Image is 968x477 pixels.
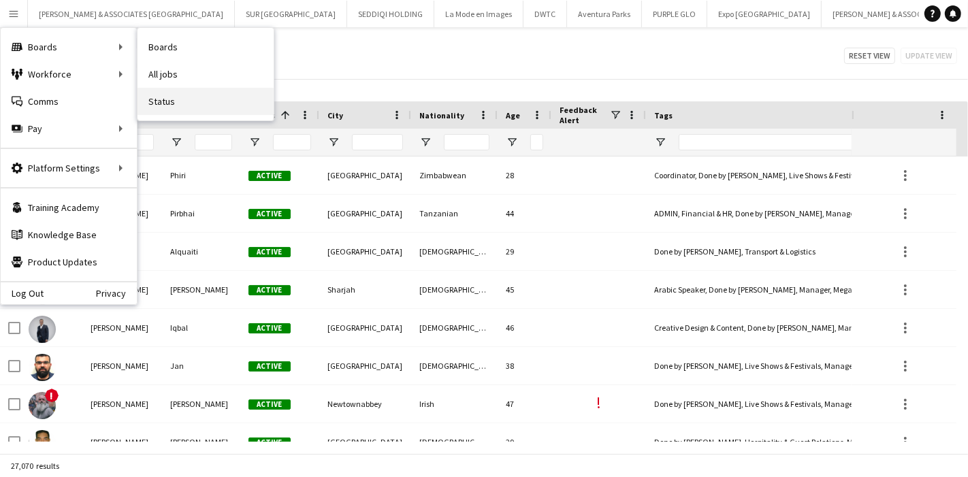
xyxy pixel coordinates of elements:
a: Status [138,88,274,115]
div: [PERSON_NAME] [82,309,162,346]
div: [PERSON_NAME] [162,385,240,423]
button: SEDDIQI HOLDING [347,1,434,27]
button: Open Filter Menu [327,136,340,148]
div: Boards [1,33,137,61]
div: Iqbal [162,309,240,346]
div: [DEMOGRAPHIC_DATA] [411,423,498,461]
a: Product Updates [1,248,137,276]
a: Comms [1,88,137,115]
button: Expo [GEOGRAPHIC_DATA] [707,1,822,27]
span: Nationality [419,110,464,120]
div: [GEOGRAPHIC_DATA] [319,233,411,270]
span: ! [596,392,601,413]
div: [DEMOGRAPHIC_DATA] [411,271,498,308]
button: Aventura Parks [567,1,642,27]
span: Feedback Alert [560,105,609,125]
img: Aamir Iqbal [29,316,56,343]
span: City [327,110,343,120]
div: [PERSON_NAME] [82,347,162,384]
div: [GEOGRAPHIC_DATA] [319,347,411,384]
input: Status Filter Input [273,134,311,150]
button: Open Filter Menu [506,136,518,148]
button: [PERSON_NAME] & ASSOCIATES KSA [822,1,967,27]
div: [DEMOGRAPHIC_DATA] [411,347,498,384]
span: ! [45,389,59,402]
div: Sharjah [319,271,411,308]
img: Aaron Cleary [29,392,56,419]
div: Platform Settings [1,154,137,182]
input: Last Name Filter Input [195,134,232,150]
a: Log Out [1,288,44,299]
div: [PERSON_NAME] [162,271,240,308]
div: [GEOGRAPHIC_DATA] [319,423,411,461]
button: Open Filter Menu [654,136,666,148]
div: Phiri [162,157,240,194]
button: La Mode en Images [434,1,523,27]
button: DWTC [523,1,567,27]
span: Active [248,399,291,410]
div: Tanzanian [411,195,498,232]
span: Active [248,323,291,333]
div: Pay [1,115,137,142]
div: Newtownabbey [319,385,411,423]
a: Privacy [96,288,137,299]
button: PURPLE GLO [642,1,707,27]
button: Open Filter Menu [419,136,432,148]
span: Active [248,209,291,219]
div: [GEOGRAPHIC_DATA] [319,309,411,346]
div: 47 [498,385,551,423]
div: [GEOGRAPHIC_DATA] [319,195,411,232]
a: Training Academy [1,194,137,221]
div: 45 [498,271,551,308]
div: [PERSON_NAME] [82,423,162,461]
button: Reset view [844,48,895,64]
img: Aaron Desouza [29,430,56,457]
div: [GEOGRAPHIC_DATA] [319,157,411,194]
div: 46 [498,309,551,346]
input: Age Filter Input [530,134,543,150]
a: All jobs [138,61,274,88]
span: Active [248,171,291,181]
div: Alquaiti [162,233,240,270]
div: Zimbabwean [411,157,498,194]
div: Jan [162,347,240,384]
span: Active [248,285,291,295]
div: 38 [498,347,551,384]
input: City Filter Input [352,134,403,150]
div: Irish [411,385,498,423]
a: Boards [138,33,274,61]
div: 44 [498,195,551,232]
a: Knowledge Base [1,221,137,248]
button: Open Filter Menu [170,136,182,148]
button: Open Filter Menu [248,136,261,148]
div: 28 [498,157,551,194]
div: Pirbhai [162,195,240,232]
div: 29 [498,233,551,270]
div: [PERSON_NAME] [82,385,162,423]
div: 29 [498,423,551,461]
div: Workforce [1,61,137,88]
div: [PERSON_NAME] [162,423,240,461]
span: Active [248,361,291,372]
button: SUR [GEOGRAPHIC_DATA] [235,1,347,27]
div: [DEMOGRAPHIC_DATA] [411,309,498,346]
span: Age [506,110,520,120]
img: Aamir Jan [29,354,56,381]
input: Nationality Filter Input [444,134,489,150]
span: Tags [654,110,673,120]
span: Active [248,247,291,257]
div: [DEMOGRAPHIC_DATA] [411,233,498,270]
span: Active [248,438,291,448]
button: [PERSON_NAME] & ASSOCIATES [GEOGRAPHIC_DATA] [28,1,235,27]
